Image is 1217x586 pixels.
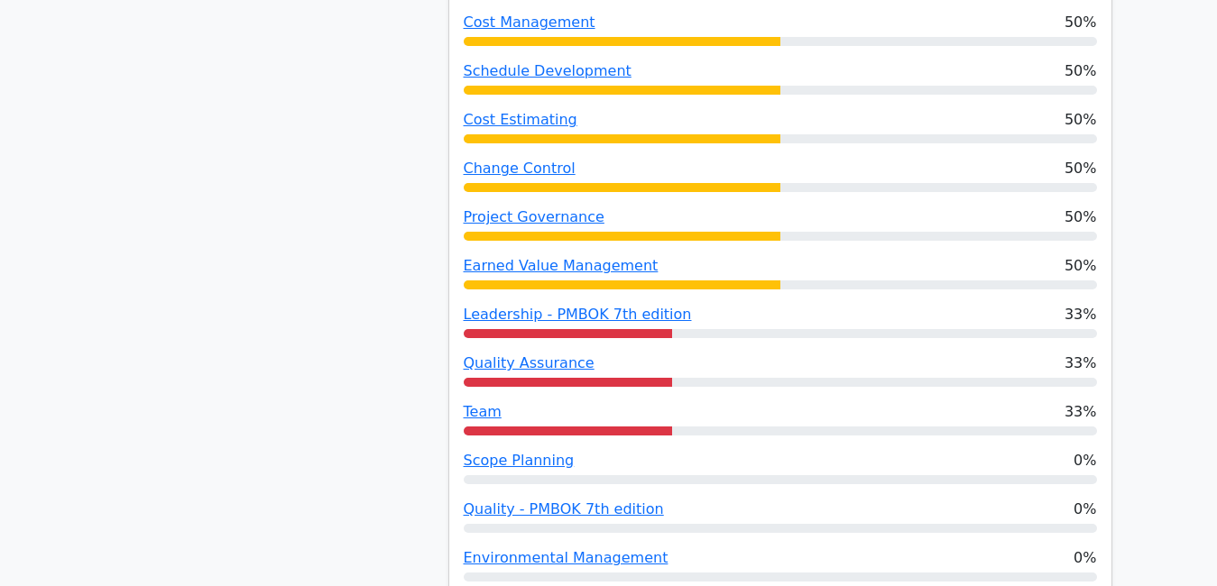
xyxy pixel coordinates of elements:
[464,403,502,420] a: Team
[464,500,664,517] a: Quality - PMBOK 7th edition
[1074,547,1096,569] span: 0%
[464,452,575,469] a: Scope Planning
[464,62,632,79] a: Schedule Development
[1065,255,1097,277] span: 50%
[1065,12,1097,33] span: 50%
[1065,304,1097,325] span: 33%
[464,14,595,31] a: Cost Management
[464,160,576,177] a: Change Control
[1065,206,1097,228] span: 50%
[464,257,659,274] a: Earned Value Management
[464,208,604,225] a: Project Governance
[1065,109,1097,131] span: 50%
[1074,499,1096,520] span: 0%
[464,306,692,323] a: Leadership - PMBOK 7th edition
[464,111,577,128] a: Cost Estimating
[464,354,595,371] a: Quality Assurance
[464,549,668,566] a: Environmental Management
[1065,353,1097,374] span: 33%
[1065,401,1097,423] span: 33%
[1065,158,1097,179] span: 50%
[1065,60,1097,82] span: 50%
[1074,450,1096,472] span: 0%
